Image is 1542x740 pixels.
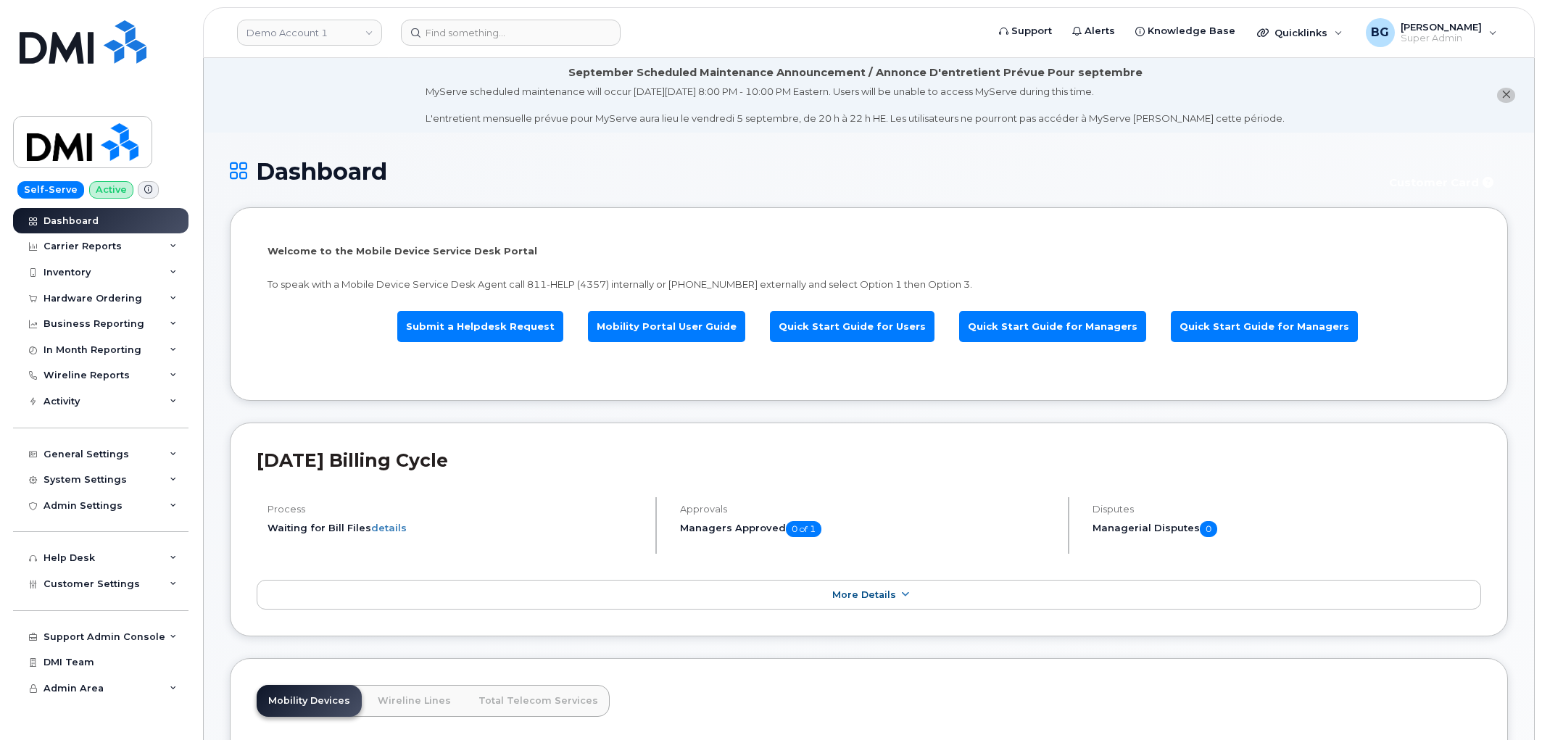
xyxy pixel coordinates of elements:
[268,521,643,535] li: Waiting for Bill Files
[397,311,563,342] a: Submit a Helpdesk Request
[1093,521,1481,537] h5: Managerial Disputes
[426,85,1285,125] div: MyServe scheduled maintenance will occur [DATE][DATE] 8:00 PM - 10:00 PM Eastern. Users will be u...
[268,504,643,515] h4: Process
[568,65,1143,80] div: September Scheduled Maintenance Announcement / Annonce D'entretient Prévue Pour septembre
[1497,88,1515,103] button: close notification
[1171,311,1358,342] a: Quick Start Guide for Managers
[588,311,745,342] a: Mobility Portal User Guide
[467,685,610,717] a: Total Telecom Services
[680,504,1056,515] h4: Approvals
[1093,504,1481,515] h4: Disputes
[680,521,1056,537] h5: Managers Approved
[230,159,1370,184] h1: Dashboard
[371,522,407,533] a: details
[770,311,934,342] a: Quick Start Guide for Users
[268,244,1470,258] p: Welcome to the Mobile Device Service Desk Portal
[959,311,1146,342] a: Quick Start Guide for Managers
[268,278,1470,291] p: To speak with a Mobile Device Service Desk Agent call 811-HELP (4357) internally or [PHONE_NUMBER...
[786,521,821,537] span: 0 of 1
[832,589,896,600] span: More Details
[257,449,1481,471] h2: [DATE] Billing Cycle
[1377,170,1508,196] button: Customer Card
[257,685,362,717] a: Mobility Devices
[366,685,463,717] a: Wireline Lines
[1200,521,1217,537] span: 0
